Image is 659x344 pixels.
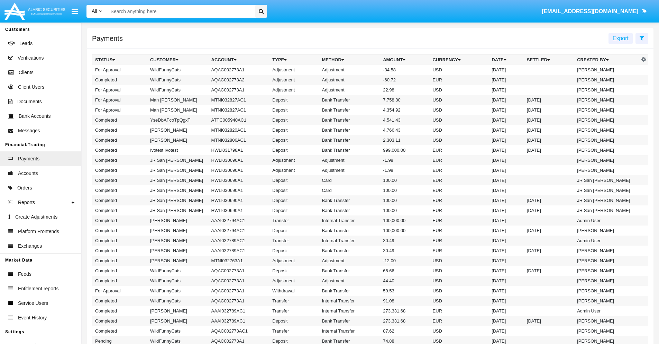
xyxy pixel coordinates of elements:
[147,185,209,195] td: JR San [PERSON_NAME]
[209,316,270,326] td: AAAI032789AC1
[380,236,430,246] td: 30.49
[380,326,430,336] td: 87.62
[489,326,524,336] td: [DATE]
[269,316,319,326] td: Deposit
[319,296,381,306] td: Internal Transfer
[574,226,639,236] td: [PERSON_NAME]
[380,246,430,256] td: 30.49
[209,205,270,215] td: HWLI030690A1
[430,266,489,276] td: USD
[319,155,381,165] td: Adjustment
[542,8,638,14] span: [EMAIL_ADDRESS][DOMAIN_NAME]
[524,195,574,205] td: [DATE]
[319,145,381,155] td: Bank Transfer
[209,326,270,336] td: AQAC002773AC1
[489,105,524,115] td: [DATE]
[430,145,489,155] td: EUR
[489,75,524,85] td: [DATE]
[574,256,639,266] td: [PERSON_NAME]
[147,306,209,316] td: [PERSON_NAME]
[319,215,381,226] td: Internal Transfer
[17,184,32,192] span: Orders
[380,266,430,276] td: 65.66
[319,105,381,115] td: Bank Transfer
[209,286,270,296] td: AQAC002773A1
[380,95,430,105] td: 7,758.80
[209,135,270,145] td: MTNI032806AC1
[18,170,38,177] span: Accounts
[489,165,524,175] td: [DATE]
[524,115,574,125] td: [DATE]
[147,215,209,226] td: [PERSON_NAME]
[489,296,524,306] td: [DATE]
[319,286,381,296] td: Bank Transfer
[319,236,381,246] td: Internal Transfer
[319,306,381,316] td: Internal Transfer
[430,205,489,215] td: EUR
[430,256,489,266] td: USD
[574,306,639,316] td: Admin User
[430,115,489,125] td: USD
[19,113,51,120] span: Bank Accounts
[574,215,639,226] td: Admin User
[209,296,270,306] td: AQAC002773A1
[269,95,319,105] td: Deposit
[18,271,31,278] span: Feeds
[269,326,319,336] td: Transfer
[613,35,629,41] span: Export
[574,175,639,185] td: JR San [PERSON_NAME]
[574,326,639,336] td: [PERSON_NAME]
[524,125,574,135] td: [DATE]
[489,125,524,135] td: [DATE]
[269,65,319,75] td: Adjustment
[574,145,639,155] td: [PERSON_NAME]
[18,54,44,62] span: Verifications
[92,125,147,135] td: Completed
[489,256,524,266] td: [DATE]
[147,125,209,135] td: [PERSON_NAME]
[489,246,524,256] td: [DATE]
[489,95,524,105] td: [DATE]
[209,266,270,276] td: AQAC002773A1
[430,226,489,236] td: EUR
[147,85,209,95] td: WildFunnyCats
[92,296,147,306] td: Completed
[430,195,489,205] td: EUR
[269,246,319,256] td: Deposit
[3,1,66,21] img: Logo image
[489,195,524,205] td: [DATE]
[524,105,574,115] td: [DATE]
[15,213,57,221] span: Create Adjustments
[147,205,209,215] td: JR San [PERSON_NAME]
[430,185,489,195] td: EUR
[430,236,489,246] td: EUR
[524,145,574,155] td: [DATE]
[269,276,319,286] td: Adjustment
[319,266,381,276] td: Bank Transfer
[92,226,147,236] td: Completed
[209,175,270,185] td: HWLI030690A1
[92,8,97,14] span: All
[147,75,209,85] td: WildFunnyCats
[18,242,42,250] span: Exchanges
[574,135,639,145] td: [PERSON_NAME]
[209,55,270,65] th: Account
[92,165,147,175] td: Completed
[269,195,319,205] td: Deposit
[92,155,147,165] td: Completed
[380,256,430,266] td: -12.00
[489,286,524,296] td: [DATE]
[489,316,524,326] td: [DATE]
[18,285,59,292] span: Entitlement reports
[92,316,147,326] td: Completed
[430,125,489,135] td: USD
[209,125,270,135] td: MTNI032820AC1
[269,165,319,175] td: Adjustment
[269,306,319,316] td: Transfer
[380,296,430,306] td: 91.08
[147,95,209,105] td: Man [PERSON_NAME]
[380,215,430,226] td: 100,000.00
[574,155,639,165] td: [PERSON_NAME]
[319,65,381,75] td: Adjustment
[574,276,639,286] td: [PERSON_NAME]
